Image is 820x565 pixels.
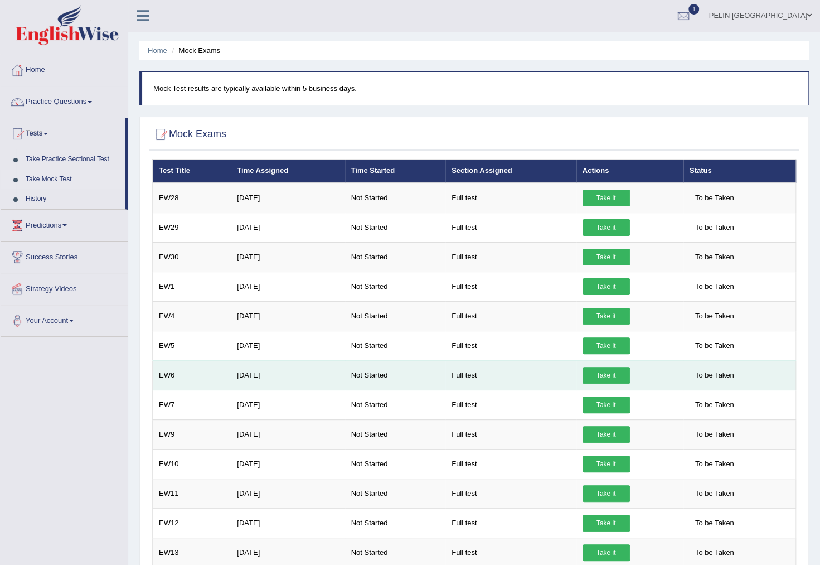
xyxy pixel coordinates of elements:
td: EW6 [153,360,231,390]
a: Take it [583,337,630,354]
td: Full test [445,360,576,390]
span: To be Taken [690,249,740,265]
a: Take it [583,190,630,206]
td: [DATE] [231,479,345,508]
a: Take it [583,308,630,325]
a: Take it [583,278,630,295]
td: Full test [445,183,576,213]
a: Predictions [1,210,128,238]
td: EW9 [153,419,231,449]
td: EW30 [153,242,231,272]
td: EW12 [153,508,231,538]
a: Take it [583,426,630,443]
td: EW28 [153,183,231,213]
td: [DATE] [231,360,345,390]
h2: Mock Exams [152,126,226,143]
span: To be Taken [690,485,740,502]
td: Full test [445,272,576,301]
td: Full test [445,449,576,479]
td: Full test [445,242,576,272]
td: [DATE] [231,419,345,449]
td: EW11 [153,479,231,508]
td: Not Started [345,242,446,272]
td: Not Started [345,419,446,449]
a: History [21,189,125,209]
a: Tests [1,118,125,146]
th: Actions [576,160,683,183]
th: Time Assigned [231,160,345,183]
a: Take Practice Sectional Test [21,149,125,170]
td: Full test [445,419,576,449]
span: To be Taken [690,456,740,472]
th: Section Assigned [445,160,576,183]
td: Not Started [345,301,446,331]
td: Full test [445,331,576,360]
a: Practice Questions [1,86,128,114]
a: Take it [583,485,630,502]
td: Not Started [345,213,446,242]
span: To be Taken [690,308,740,325]
span: To be Taken [690,219,740,236]
td: EW1 [153,272,231,301]
span: 1 [688,4,700,15]
a: Home [148,46,167,55]
td: [DATE] [231,272,345,301]
span: To be Taken [690,337,740,354]
td: Full test [445,479,576,508]
td: [DATE] [231,242,345,272]
span: To be Taken [690,426,740,443]
td: Not Started [345,508,446,538]
td: EW7 [153,390,231,419]
td: [DATE] [231,508,345,538]
p: Mock Test results are typically available within 5 business days. [153,83,797,94]
a: Take it [583,249,630,265]
td: [DATE] [231,390,345,419]
span: To be Taken [690,278,740,295]
td: Full test [445,390,576,419]
a: Take it [583,515,630,532]
a: Take Mock Test [21,170,125,190]
a: Home [1,55,128,83]
span: To be Taken [690,190,740,206]
td: Not Started [345,479,446,508]
a: Strategy Videos [1,273,128,301]
td: EW10 [153,449,231,479]
td: [DATE] [231,213,345,242]
td: EW29 [153,213,231,242]
td: EW5 [153,331,231,360]
a: Take it [583,397,630,413]
a: Take it [583,544,630,561]
a: Take it [583,367,630,384]
td: [DATE] [231,331,345,360]
span: To be Taken [690,397,740,413]
li: Mock Exams [169,45,220,56]
a: Take it [583,456,630,472]
td: [DATE] [231,301,345,331]
td: Not Started [345,183,446,213]
td: [DATE] [231,449,345,479]
td: [DATE] [231,183,345,213]
th: Time Started [345,160,446,183]
span: To be Taken [690,544,740,561]
td: Not Started [345,331,446,360]
td: Not Started [345,449,446,479]
td: Not Started [345,360,446,390]
td: Not Started [345,272,446,301]
td: Full test [445,301,576,331]
td: EW4 [153,301,231,331]
span: To be Taken [690,367,740,384]
span: To be Taken [690,515,740,532]
th: Test Title [153,160,231,183]
a: Success Stories [1,242,128,269]
th: Status [683,160,796,183]
td: Full test [445,213,576,242]
a: Your Account [1,305,128,333]
td: Full test [445,508,576,538]
td: Not Started [345,390,446,419]
a: Take it [583,219,630,236]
